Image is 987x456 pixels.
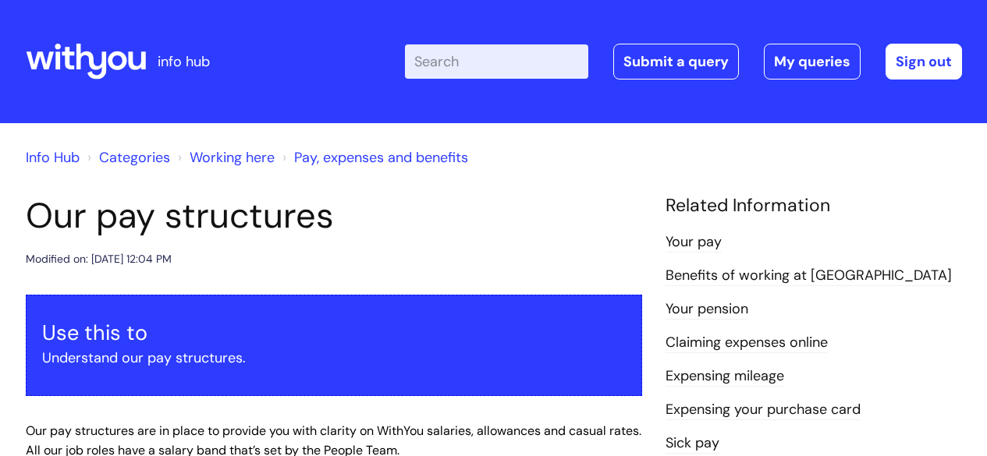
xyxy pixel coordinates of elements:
[158,49,210,74] p: info hub
[764,44,861,80] a: My queries
[886,44,962,80] a: Sign out
[26,148,80,167] a: Info Hub
[42,320,626,345] h3: Use this to
[42,345,626,370] p: Understand our pay structures.
[26,195,642,237] h1: Our pay structures
[666,232,722,253] a: Your pay
[666,400,861,420] a: Expensing your purchase card
[666,366,784,387] a: Expensing mileage
[405,44,962,80] div: | -
[405,44,588,79] input: Search
[666,266,952,286] a: Benefits of working at [GEOGRAPHIC_DATA]
[279,145,468,170] li: Pay, expenses and benefits
[99,148,170,167] a: Categories
[26,249,172,269] div: Modified on: [DATE] 12:04 PM
[666,333,828,353] a: Claiming expenses online
[666,195,962,217] h4: Related Information
[294,148,468,167] a: Pay, expenses and benefits
[666,299,748,320] a: Your pension
[174,145,275,170] li: Working here
[666,433,719,454] a: Sick pay
[83,145,170,170] li: Solution home
[613,44,739,80] a: Submit a query
[190,148,275,167] a: Working here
